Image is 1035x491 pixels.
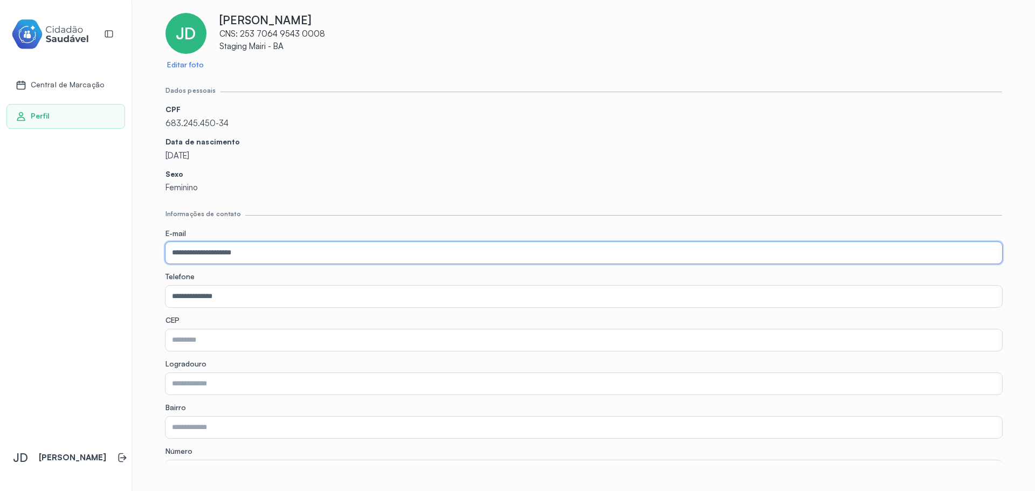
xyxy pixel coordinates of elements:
span: Número [165,446,193,455]
span: Central de Marcação [31,80,104,89]
span: JD [176,24,196,43]
p: CPF [165,105,1002,114]
span: Bairro [165,403,187,412]
div: Dados pessoais [165,87,216,94]
span: Logradouro [165,359,207,368]
a: Editar foto [167,60,204,70]
p: [PERSON_NAME] [219,13,1002,27]
p: [DATE] [165,151,1002,161]
span: Perfil [31,112,50,121]
p: CNS: 253 7064 9543 0008 [219,29,1002,39]
a: Perfil [16,111,116,122]
span: JD [13,451,28,465]
p: [PERSON_NAME] [39,453,106,463]
p: Staging Mairi - BA [219,42,1002,52]
img: cidadao-saudavel-filled-logo.svg [11,17,89,51]
p: Data de nascimento [165,137,1002,147]
div: Informações de contato [165,210,241,218]
p: 683.245.450-34 [165,119,1002,129]
p: Feminino [165,183,1002,193]
span: CEP [165,315,180,324]
p: Sexo [165,170,1002,179]
span: E-mail [165,229,187,238]
span: Telefone [165,272,195,281]
a: Central de Marcação [16,80,116,91]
